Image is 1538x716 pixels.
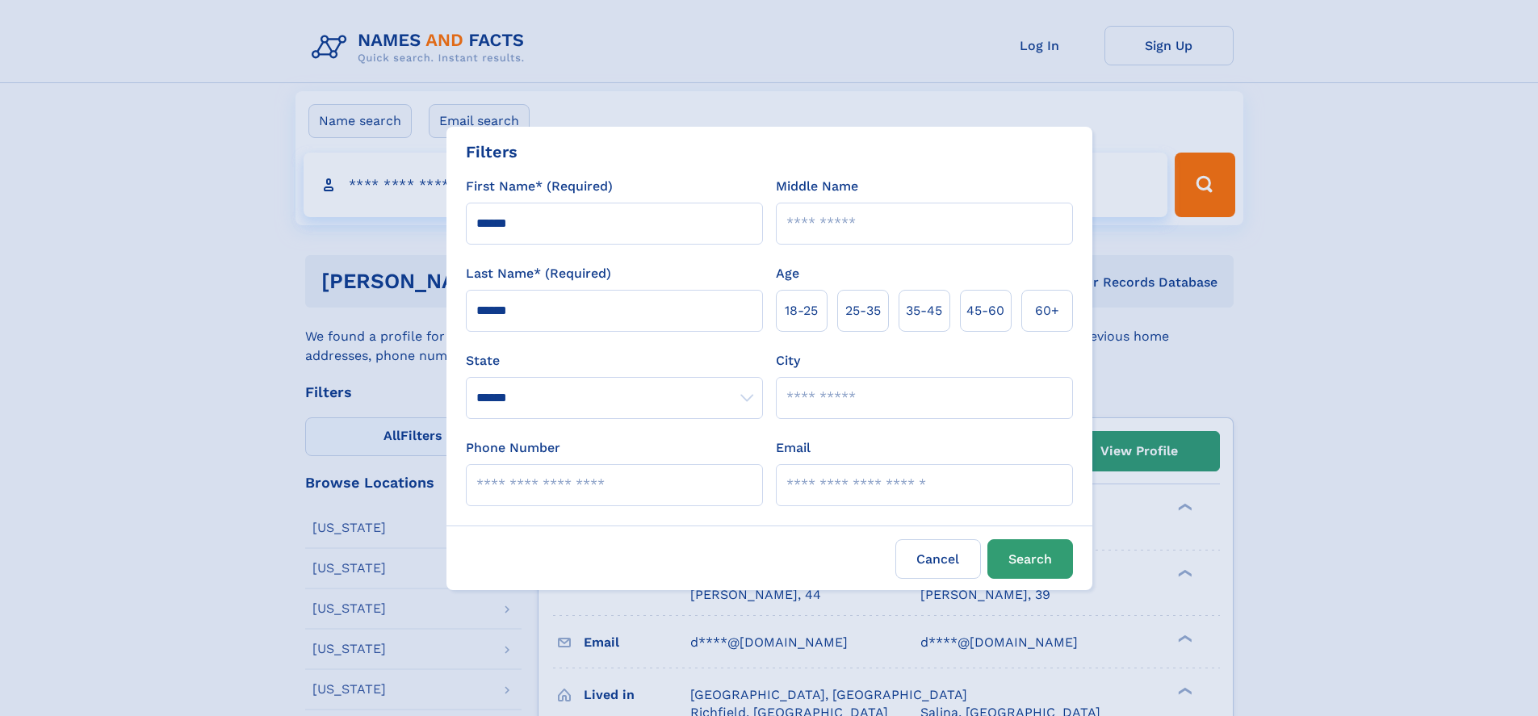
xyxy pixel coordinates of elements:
[895,539,981,579] label: Cancel
[785,301,818,320] span: 18‑25
[845,301,881,320] span: 25‑35
[776,438,811,458] label: Email
[776,264,799,283] label: Age
[776,177,858,196] label: Middle Name
[466,264,611,283] label: Last Name* (Required)
[906,301,942,320] span: 35‑45
[966,301,1004,320] span: 45‑60
[987,539,1073,579] button: Search
[466,177,613,196] label: First Name* (Required)
[776,351,800,371] label: City
[466,140,518,164] div: Filters
[466,351,763,371] label: State
[466,438,560,458] label: Phone Number
[1035,301,1059,320] span: 60+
